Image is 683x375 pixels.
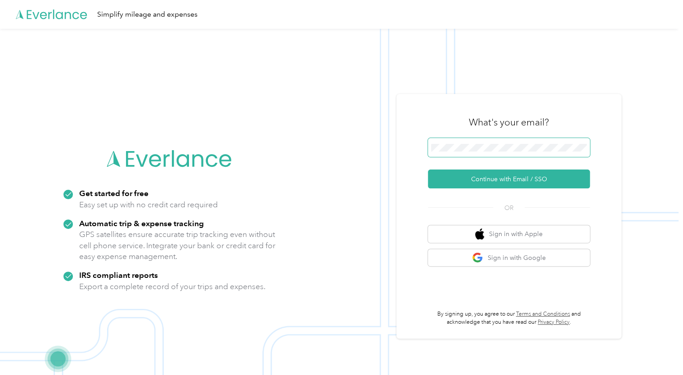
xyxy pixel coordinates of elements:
[79,188,148,198] strong: Get started for free
[472,252,483,263] img: google logo
[493,203,525,213] span: OR
[516,311,570,317] a: Terms and Conditions
[428,249,590,267] button: google logoSign in with Google
[538,319,570,326] a: Privacy Policy
[79,219,204,228] strong: Automatic trip & expense tracking
[79,229,276,262] p: GPS satellites ensure accurate trip tracking even without cell phone service. Integrate your bank...
[428,225,590,243] button: apple logoSign in with Apple
[428,170,590,188] button: Continue with Email / SSO
[79,270,158,280] strong: IRS compliant reports
[469,116,549,129] h3: What's your email?
[79,199,218,210] p: Easy set up with no credit card required
[97,9,198,20] div: Simplify mileage and expenses
[475,228,484,240] img: apple logo
[79,281,265,292] p: Export a complete record of your trips and expenses.
[428,310,590,326] p: By signing up, you agree to our and acknowledge that you have read our .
